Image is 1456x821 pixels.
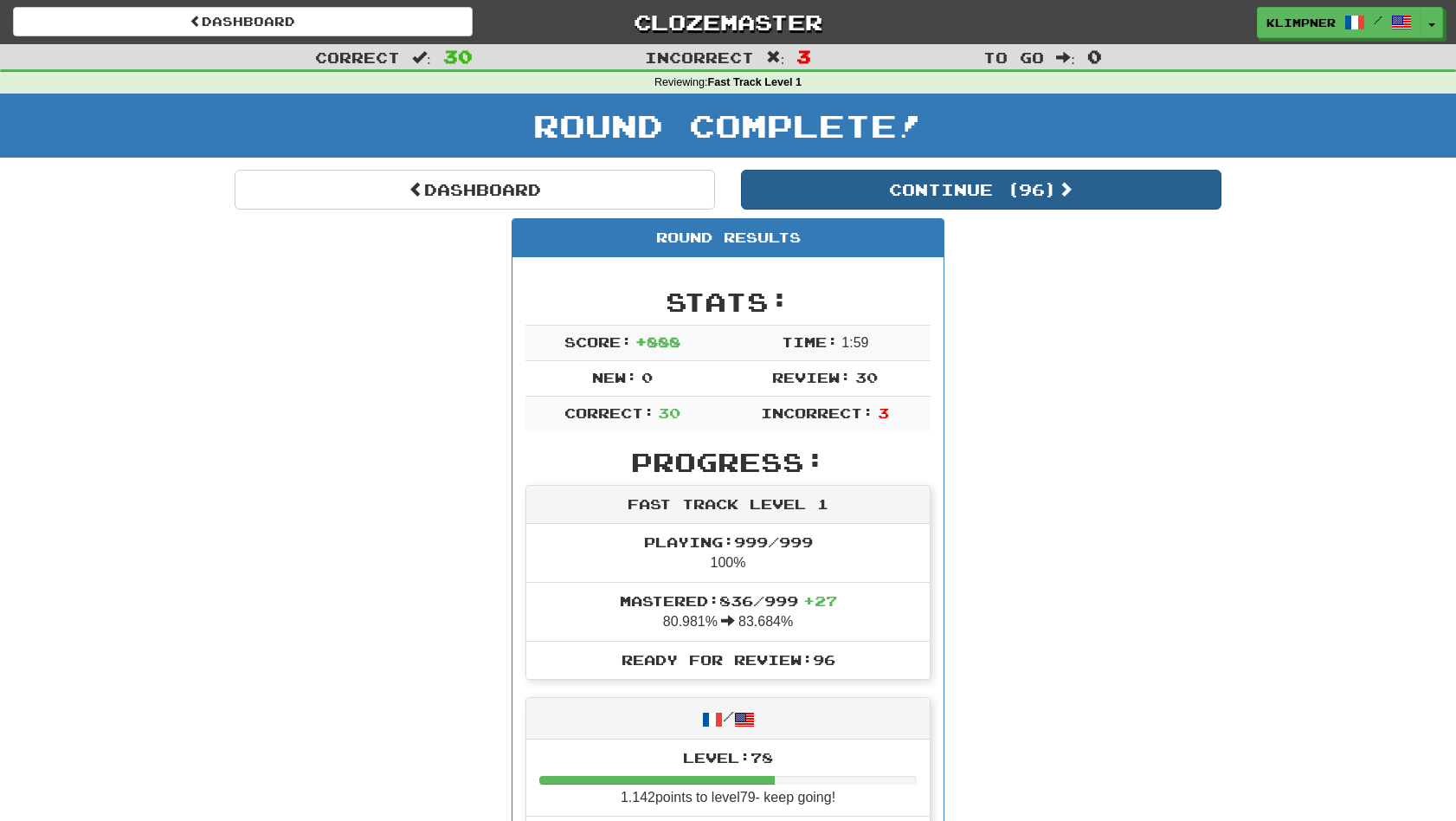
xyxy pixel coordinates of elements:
[512,219,944,257] div: Round Results
[235,170,715,210] a: Dashboard
[315,48,400,66] span: Correct
[841,335,868,350] span: 1 : 59
[1266,15,1336,30] span: klimpner
[525,448,931,476] h2: Progress:
[412,50,431,65] span: :
[525,288,931,316] h2: Stats:
[526,582,930,642] li: 80.981% 83.684%
[6,108,1450,143] h1: Round Complete!
[658,404,680,421] span: 30
[526,740,930,818] li: 1.142 points to level 79 - keep going!
[443,46,473,67] span: 30
[1087,46,1102,67] span: 0
[645,48,754,66] span: Incorrect
[564,333,632,350] span: Score:
[1374,14,1382,26] span: /
[803,592,837,609] span: + 27
[683,749,773,766] span: Level: 78
[761,404,873,421] span: Incorrect:
[766,50,785,65] span: :
[772,369,851,385] span: Review:
[622,651,835,668] span: Ready for Review: 96
[499,7,958,37] a: Clozemaster
[741,170,1221,210] button: Continue (96)
[526,486,930,524] div: Fast Track Level 1
[526,524,930,583] li: 100%
[644,533,813,550] span: Playing: 999 / 999
[983,48,1044,66] span: To go
[796,46,811,67] span: 3
[635,333,680,350] span: + 888
[641,369,653,385] span: 0
[782,333,838,350] span: Time:
[564,404,654,421] span: Correct:
[1056,50,1075,65] span: :
[1257,7,1421,38] a: klimpner /
[855,369,878,385] span: 30
[592,369,637,385] span: New:
[13,7,473,36] a: Dashboard
[526,698,930,739] div: /
[620,592,837,609] span: Mastered: 836 / 999
[708,76,802,88] strong: Fast Track Level 1
[878,404,889,421] span: 3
